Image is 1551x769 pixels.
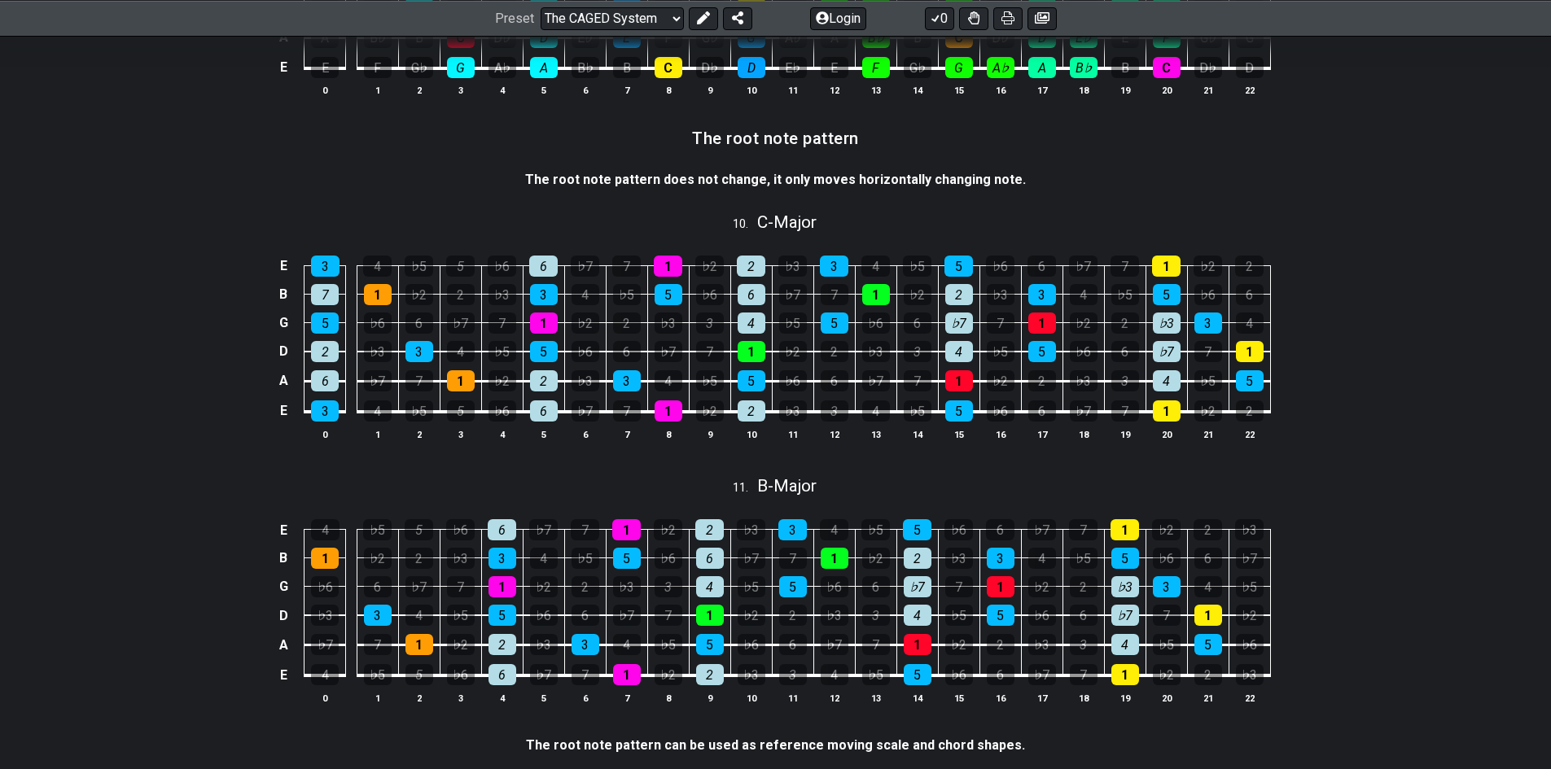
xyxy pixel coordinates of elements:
div: ♭3 [862,341,890,362]
div: 5 [311,312,339,334]
div: 4 [530,548,558,569]
div: 3 [489,548,516,569]
th: 3 [440,426,481,443]
div: D [1028,27,1056,48]
td: D [274,337,293,366]
div: 2 [821,341,848,362]
th: 21 [1187,82,1229,99]
div: ♭3 [987,284,1014,305]
div: A [1028,57,1056,78]
div: 1 [447,370,475,391]
div: ♭3 [1235,519,1264,540]
div: A [311,27,339,48]
th: 2 [398,426,440,443]
div: ♭2 [987,370,1014,391]
button: Share Preset [723,7,752,29]
th: 5 [523,82,564,99]
div: E♭ [572,27,599,48]
div: C [945,27,973,48]
div: 2 [1236,400,1264,422]
div: 4 [1028,548,1056,569]
div: 2 [613,312,641,334]
div: 5 [1111,548,1139,569]
div: 4 [364,400,392,422]
div: 2 [738,400,765,422]
th: 20 [1146,426,1187,443]
div: 4 [1153,370,1181,391]
strong: The root note pattern does not change, it only moves horizontally changing note. [525,172,1026,187]
div: ♭3 [447,548,475,569]
div: 7 [1069,519,1098,540]
div: A♭ [779,27,807,48]
div: 5 [405,519,433,540]
div: 7 [613,400,641,422]
div: D [738,57,765,78]
div: 1 [1152,256,1181,277]
div: ♭2 [1194,400,1222,422]
div: 3 [530,284,558,305]
div: 3 [987,548,1014,569]
div: 1 [364,284,392,305]
div: 1 [945,370,973,391]
div: C [1153,57,1181,78]
td: E [274,52,293,83]
span: C - Major [757,212,817,232]
div: ♭6 [655,548,682,569]
div: 4 [945,341,973,362]
div: 5 [821,312,848,334]
div: ♭6 [987,400,1014,422]
div: 5 [1028,341,1056,362]
div: ♭5 [1111,284,1139,305]
th: 17 [1021,82,1062,99]
div: E [821,57,848,78]
div: 1 [654,256,682,277]
div: ♭5 [613,284,641,305]
td: E [274,395,293,426]
div: 7 [904,370,931,391]
div: ♭5 [696,370,724,391]
div: 5 [903,519,931,540]
td: A [274,366,293,396]
div: ♭7 [655,341,682,362]
th: 16 [979,82,1021,99]
div: ♭2 [572,312,599,334]
div: ♭2 [405,284,433,305]
div: D [530,27,558,48]
div: ♭2 [904,284,931,305]
div: 5 [1153,284,1181,305]
div: B [405,27,433,48]
div: 5 [1236,370,1264,391]
span: 11 . [733,479,757,497]
div: ♭7 [1069,256,1098,277]
div: ♭5 [861,519,890,540]
div: ♭3 [364,341,392,362]
div: ♭6 [779,370,807,391]
div: D [1236,57,1264,78]
div: 7 [311,284,339,305]
div: 1 [311,548,339,569]
div: ♭3 [1153,312,1181,334]
th: 7 [606,426,647,443]
div: E♭ [779,57,807,78]
th: 15 [938,82,979,99]
div: D♭ [489,27,516,48]
div: 7 [987,312,1014,334]
th: 14 [896,426,938,443]
div: 4 [738,312,765,334]
div: 1 [612,519,641,540]
div: 3 [821,400,848,422]
div: 5 [613,548,641,569]
div: ♭2 [862,548,890,569]
div: 2 [405,548,433,569]
th: 12 [813,82,855,99]
div: 3 [820,256,848,277]
div: 3 [1028,284,1056,305]
div: B♭ [862,27,890,48]
div: ♭3 [778,256,807,277]
div: 2 [1111,312,1139,334]
div: B♭ [1070,57,1098,78]
div: 6 [738,284,765,305]
div: G [1236,27,1264,48]
th: 6 [564,426,606,443]
td: E [274,252,293,281]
